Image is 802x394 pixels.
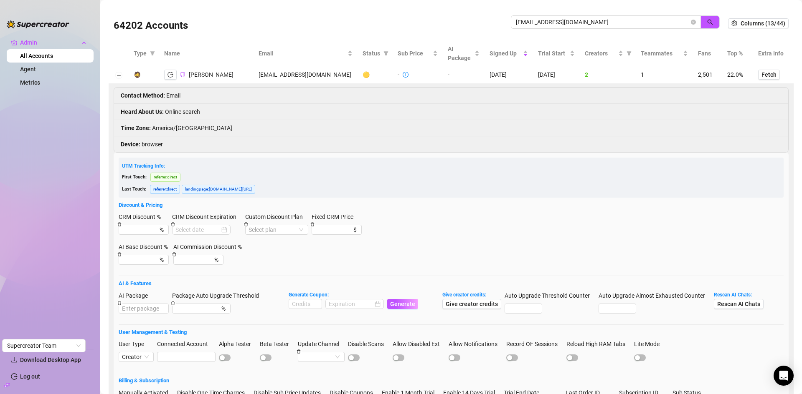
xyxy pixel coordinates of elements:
span: filter [625,47,633,60]
span: 2 [585,71,588,78]
label: Disable Scans [348,339,389,349]
h3: 64202 Accounts [114,19,188,33]
span: First Touch: [122,174,147,180]
strong: Device : [121,141,140,148]
strong: Time Zone : [121,125,151,131]
label: Alpha Tester [219,339,256,349]
th: Trial Start [533,41,579,66]
td: [EMAIL_ADDRESS][DOMAIN_NAME] [254,66,358,84]
button: Columns (13/44) [728,18,789,28]
span: setting [731,20,737,26]
span: filter [382,47,390,60]
strong: Contact Method : [121,92,165,99]
div: - [398,70,399,79]
label: AI Package [119,291,153,300]
span: delete [171,222,175,226]
span: referrer : direct [150,185,180,194]
span: referrer : direct [150,173,180,182]
label: Fixed CRM Price [312,212,359,221]
label: AI Base Discount % [119,242,173,251]
span: Fetch [761,71,777,78]
button: Generate [387,299,418,309]
span: delete [117,252,122,256]
button: Beta Tester [260,354,272,361]
span: Signed Up [490,49,522,58]
h5: AI & Features [119,279,784,288]
span: AI Package [448,44,473,63]
span: Download Desktop App [20,356,81,363]
span: Give creator credits [446,301,498,307]
span: delete [171,301,175,305]
span: search [707,19,713,25]
label: AI Commission Discount % [173,242,247,251]
span: delete [310,222,315,226]
label: Allow Notifications [449,339,503,349]
input: Auto Upgrade Almost Exhausted Counter [599,304,636,313]
th: Sub Price [393,41,443,66]
span: landingpage : [DOMAIN_NAME][URL] [182,185,255,194]
li: Email [114,88,788,104]
span: Admin [20,36,79,49]
span: [PERSON_NAME] [189,71,233,78]
span: filter [383,51,388,56]
th: Name [159,41,254,66]
th: Creators [580,41,636,66]
button: close-circle [691,20,696,25]
input: Fixed CRM Price [315,225,352,234]
button: Copy Account UID [180,72,185,78]
th: Signed Up [485,41,533,66]
input: Credits [289,299,322,309]
li: America/[GEOGRAPHIC_DATA] [114,120,788,136]
div: 🧔 [134,70,141,79]
input: CRM Discount % [122,225,158,234]
a: Log out [20,373,40,380]
span: UTM Tracking Info: [122,163,165,169]
label: Update Channel [298,339,345,349]
th: AI Package [443,41,485,66]
span: Teammates [641,49,682,58]
button: Rescan AI Chats [714,299,764,309]
h5: Billing & Subscription [119,376,784,385]
label: Auto Upgrade Almost Exhausted Counter [599,291,711,300]
a: Metrics [20,79,40,86]
th: Fans [693,41,722,66]
div: Open Intercom Messenger [774,366,794,386]
label: Package Auto Upgrade Threshold [172,291,264,300]
span: Type [134,49,147,58]
button: logout [164,70,177,80]
span: delete [117,222,122,226]
label: Lite Mode [634,339,665,349]
strong: Give creator credits: [442,292,486,298]
input: AI Package [119,304,169,314]
input: Expiration [329,299,373,309]
td: [DATE] [485,66,533,84]
span: Rescan AI Chats [717,301,760,307]
label: Allow Disabled Ext [393,339,445,349]
span: delete [117,301,122,305]
a: Agent [20,66,36,73]
strong: Heard About Us : [121,108,164,115]
label: User Type [119,339,150,349]
span: Creator [122,352,150,361]
input: Package Auto Upgrade Threshold [175,304,220,313]
th: Teammates [636,41,693,66]
h5: User Management & Testing [119,328,784,336]
span: logout [168,72,173,78]
button: Alpha Tester [219,354,231,361]
span: crown [11,39,18,46]
span: delete [244,222,248,226]
li: Online search [114,104,788,120]
span: Creators [585,49,617,58]
span: copy [180,72,185,77]
span: Sub Price [398,49,431,58]
button: Give creator credits [442,299,501,309]
label: Reload High RAM Tabs [566,339,631,349]
input: AI Base Discount % [122,255,158,264]
span: Last Touch: [122,186,146,192]
button: Lite Mode [634,354,646,361]
span: Supercreator Team [7,339,81,352]
label: Record OF Sessions [506,339,563,349]
input: Connected Account [157,352,216,362]
th: Top % [722,41,753,66]
label: Connected Account [157,339,213,349]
